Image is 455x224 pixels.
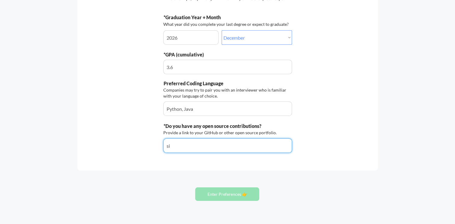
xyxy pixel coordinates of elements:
[164,14,240,21] div: *Graduation Year + Month
[164,80,247,87] div: Preferred Coding Language
[163,21,290,27] div: What year did you complete your last degree or expect to graduate?
[163,138,292,153] input: Type here...
[163,87,290,99] div: Companies may try to pair you with an interviewer who is familiar with your language of choice.
[195,187,259,201] button: Enter Preferences 👉
[163,101,292,116] input: Type here...
[163,30,219,45] input: Year
[164,123,290,129] div: *Do you have any open source contributions?
[163,130,278,136] div: Provide a link to your GitHub or other open source portfolio.
[164,51,247,58] div: *GPA (cumulative)
[163,60,292,74] input: Type here...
